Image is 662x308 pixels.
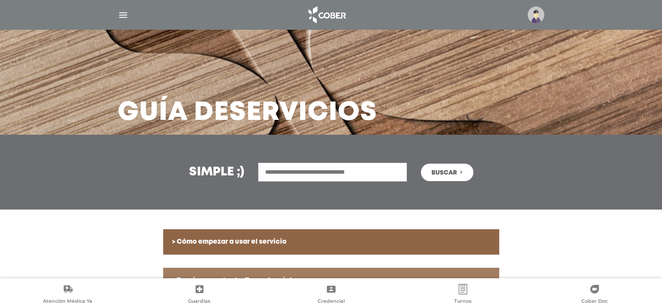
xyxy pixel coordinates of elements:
[529,284,660,306] a: Cober Doc
[118,101,377,124] h3: Guía de Servicios
[2,284,133,306] a: Atención Médica Ya
[318,298,345,306] span: Credencial
[528,7,544,23] img: profile-placeholder.svg
[188,298,210,306] span: Guardias
[43,298,92,306] span: Atención Médica Ya
[397,284,529,306] a: Turnos
[581,298,608,306] span: Cober Doc
[163,229,499,255] a: > Cómo empezar a usar el servicio
[265,284,397,306] a: Credencial
[133,284,265,306] a: Guardias
[172,276,490,284] h6: > Tu primer contacto. Tu credencial
[163,268,499,293] a: > Tu primer contacto. Tu credencial
[118,10,129,21] img: Cober_menu-lines-white.svg
[454,298,472,306] span: Turnos
[421,164,473,181] button: Buscar
[431,170,457,176] span: Buscar
[189,166,244,178] h3: Simple ;)
[304,4,350,25] img: logo_cober_home-white.png
[172,238,490,246] h6: > Cómo empezar a usar el servicio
